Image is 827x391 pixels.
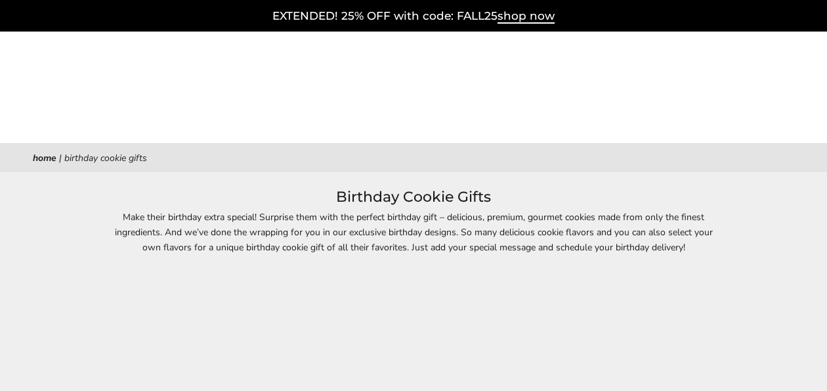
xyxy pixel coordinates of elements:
a: EXTENDED! 25% OFF with code: FALL25shop now [272,9,555,24]
a: Home [33,152,56,164]
span: | [59,152,62,164]
span: shop now [498,9,555,24]
nav: breadcrumbs [33,150,794,166]
p: Make their birthday extra special! Surprise them with the perfect birthday gift – delicious, prem... [112,210,715,255]
span: Birthday Cookie Gifts [64,152,147,164]
h1: Birthday Cookie Gifts [53,185,774,209]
